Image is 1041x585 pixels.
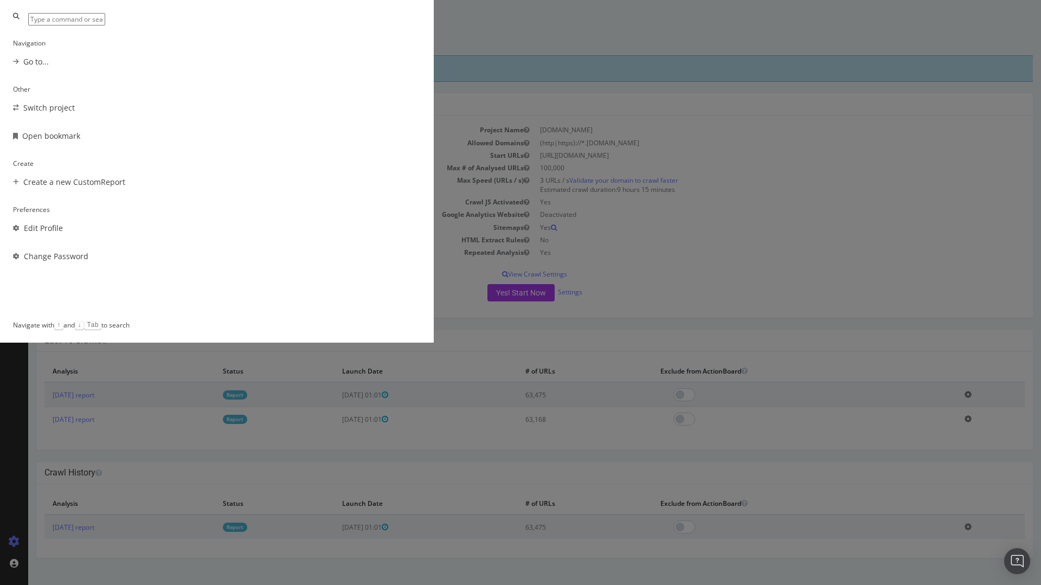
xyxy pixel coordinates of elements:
td: Yes [506,221,997,234]
span: 9 hours 15 minutes [589,185,647,194]
td: 63,168 [489,407,624,432]
td: Yes [506,246,997,259]
div: Switch project [23,102,75,113]
td: Project Name [16,124,506,136]
th: Status [187,360,306,382]
div: Create [13,159,421,168]
p: View Crawl Settings [16,269,997,279]
div: to search [84,320,130,330]
a: [DATE] report [24,390,66,400]
td: Google Analytics Website [16,208,506,221]
th: Launch Date [306,360,489,382]
div: Preferences [13,205,421,214]
h4: Configure your New Analysis Now! [16,99,997,110]
th: # of URLs [489,360,624,382]
td: 100,000 [506,162,997,174]
h4: Crawl History [16,467,997,478]
a: [DATE] report [24,415,66,424]
td: Sitemaps [16,221,506,234]
div: Edit Profile [24,223,63,234]
a: Report [195,415,219,424]
div: [DOMAIN_NAME] [8,34,1005,44]
a: [DATE] report [24,523,66,532]
th: Analysis [16,360,187,382]
span: [DATE] 01:00 [106,64,152,73]
td: 3 URLs / s Estimated crawl duration: [506,174,997,196]
th: Launch Date [306,492,489,515]
td: Deactivated [506,208,997,221]
span: [DATE] 01:01 [314,390,360,400]
td: HTML Extract Rules [16,234,506,246]
div: [DOMAIN_NAME] [8,11,1005,34]
div: Navigation [13,38,421,48]
input: Type a command or search… [28,13,105,25]
div: (Repeat Mode) [8,55,1005,82]
td: 63,475 [489,382,624,407]
th: Exclude from ActionBoard [624,492,928,515]
kbd: ↓ [75,321,84,330]
h4: Last 10 Crawls [16,335,997,346]
div: Navigate with and [13,320,84,330]
td: (http|https)://*.[DOMAIN_NAME] [506,137,997,149]
th: Exclude from ActionBoard [624,360,928,382]
span: [DATE] 01:01 [314,415,360,424]
kbd: ↑ [54,321,63,330]
div: Change Password [24,251,88,262]
td: [URL][DOMAIN_NAME] [506,149,997,162]
a: Report [195,523,219,532]
td: No [506,234,997,246]
td: Start URLs [16,149,506,162]
div: Open Intercom Messenger [1004,548,1030,574]
strong: Next Launch Scheduled for: [16,64,106,73]
button: Yes! Start Now [459,284,526,301]
div: Open bookmark [22,131,80,142]
td: Max Speed (URLs / s) [16,174,506,196]
a: Validate your domain to crawl faster [541,176,650,185]
div: Go to... [23,56,49,67]
th: # of URLs [489,492,624,515]
div: Other [13,85,421,94]
td: 63,475 [489,515,624,539]
th: Analysis [16,492,187,515]
td: Allowed Domains [16,137,506,149]
kbd: Tab [84,321,101,330]
td: Max # of Analysed URLs [16,162,506,174]
a: Report [195,390,219,400]
a: Settings [530,287,554,297]
td: Repeated Analysis [16,246,506,259]
div: Create a new CustomReport [23,177,125,188]
td: [DOMAIN_NAME] [506,124,997,136]
td: Crawl JS Activated [16,196,506,208]
th: Status [187,492,306,515]
span: [DATE] 01:01 [314,523,360,532]
td: Yes [506,196,997,208]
